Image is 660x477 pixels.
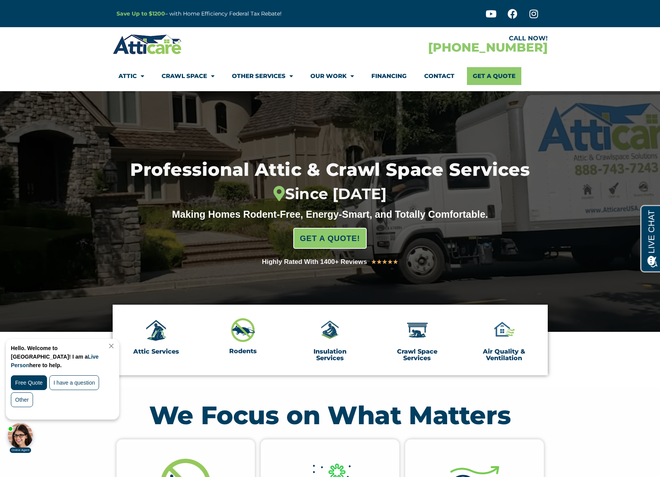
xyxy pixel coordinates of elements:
a: Save Up to $1200 [117,10,165,17]
a: Other Services [232,67,293,85]
span: GET A QUOTE! [300,231,360,246]
a: Financing [371,67,407,85]
a: Get A Quote [467,67,521,85]
a: Crawl Space Services [397,348,437,362]
i: ★ [376,257,382,267]
a: Insulation Services [313,348,347,362]
a: GET A QUOTE! [293,228,367,249]
i: ★ [371,257,376,267]
i: ★ [393,257,398,267]
iframe: Chat Invitation [4,337,128,454]
h2: We Focus on What Matters [117,402,544,428]
a: Crawl Space [162,67,214,85]
a: Rodents [229,347,257,355]
div: Making Homes Rodent-Free, Energy-Smart, and Totally Comfortable. [157,208,503,220]
div: Highly Rated With 1400+ Reviews [262,257,367,267]
p: – with Home Efficiency Federal Tax Rebate! [117,9,368,18]
a: Air Quality & Ventilation [483,348,525,362]
div: CALL NOW! [330,35,548,42]
div: 5/5 [371,257,398,267]
div: Since [DATE] [89,185,571,203]
i: ★ [387,257,393,267]
i: ★ [382,257,387,267]
a: Attic Services [133,348,179,355]
h1: Professional Attic & Crawl Space Services [89,161,571,203]
a: Contact [424,67,455,85]
a: Our Work [310,67,354,85]
nav: Menu [118,67,542,85]
span: Opens a chat window [19,6,63,16]
a: Attic [118,67,144,85]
